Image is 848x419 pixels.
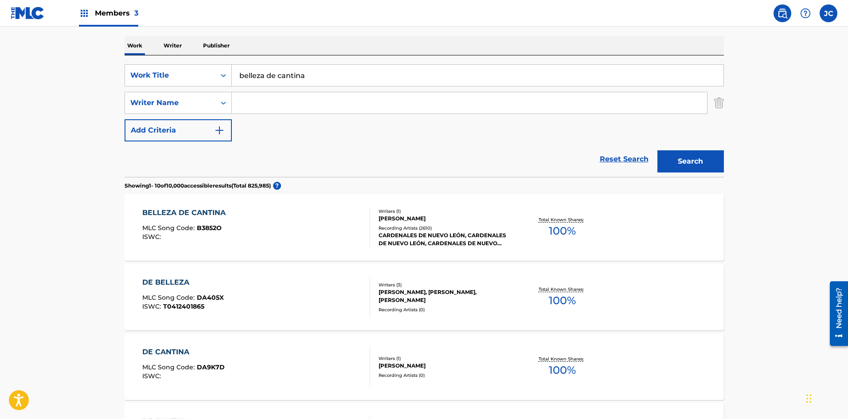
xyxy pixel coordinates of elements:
[774,4,791,22] a: Public Search
[379,282,512,288] div: Writers ( 3 )
[714,92,724,114] img: Delete Criterion
[379,208,512,215] div: Writers ( 1 )
[142,224,197,232] span: MLC Song Code :
[142,302,163,310] span: ISWC :
[125,264,724,330] a: DE BELLEZAMLC Song Code:DA405XISWC:T0412401865Writers (3)[PERSON_NAME], [PERSON_NAME], [PERSON_NA...
[79,8,90,19] img: Top Rightsholders
[125,36,145,55] p: Work
[197,363,225,371] span: DA9K7D
[161,36,184,55] p: Writer
[142,363,197,371] span: MLC Song Code :
[820,4,837,22] div: User Menu
[134,9,138,17] span: 3
[595,149,653,169] a: Reset Search
[130,70,210,81] div: Work Title
[823,278,848,349] iframe: Resource Center
[125,64,724,177] form: Search Form
[379,288,512,304] div: [PERSON_NAME], [PERSON_NAME], [PERSON_NAME]
[11,7,45,20] img: MLC Logo
[549,293,576,309] span: 100 %
[142,208,230,218] div: BELLEZA DE CANTINA
[549,223,576,239] span: 100 %
[804,376,848,419] div: Widget de chat
[197,294,224,302] span: DA405X
[379,231,512,247] div: CARDENALES DE NUEVO LEÓN, CARDENALES DE NUEVO LEÓN, CARDENALES DE NUEVO LEÓN, CARDENALES DE NUEVO...
[125,333,724,400] a: DE CANTINAMLC Song Code:DA9K7DISWC:Writers (1)[PERSON_NAME]Recording Artists (0)Total Known Share...
[125,182,271,190] p: Showing 1 - 10 of 10,000 accessible results (Total 825,985 )
[777,8,788,19] img: search
[142,233,163,241] span: ISWC :
[130,98,210,108] div: Writer Name
[142,347,225,357] div: DE CANTINA
[142,277,224,288] div: DE BELLEZA
[197,224,222,232] span: B3852O
[657,150,724,172] button: Search
[125,194,724,261] a: BELLEZA DE CANTINAMLC Song Code:B3852OISWC:Writers (1)[PERSON_NAME]Recording Artists (2610)CARDEN...
[142,372,163,380] span: ISWC :
[379,362,512,370] div: [PERSON_NAME]
[200,36,232,55] p: Publisher
[800,8,811,19] img: help
[379,225,512,231] div: Recording Artists ( 2610 )
[214,125,225,136] img: 9d2ae6d4665cec9f34b9.svg
[797,4,814,22] div: Help
[539,356,586,362] p: Total Known Shares:
[379,215,512,223] div: [PERSON_NAME]
[379,355,512,362] div: Writers ( 1 )
[142,294,197,302] span: MLC Song Code :
[379,306,512,313] div: Recording Artists ( 0 )
[539,286,586,293] p: Total Known Shares:
[539,216,586,223] p: Total Known Shares:
[125,119,232,141] button: Add Criteria
[549,362,576,378] span: 100 %
[163,302,204,310] span: T0412401865
[95,8,138,18] span: Members
[804,376,848,419] iframe: Chat Widget
[273,182,281,190] span: ?
[806,385,812,412] div: Arrastrar
[379,372,512,379] div: Recording Artists ( 0 )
